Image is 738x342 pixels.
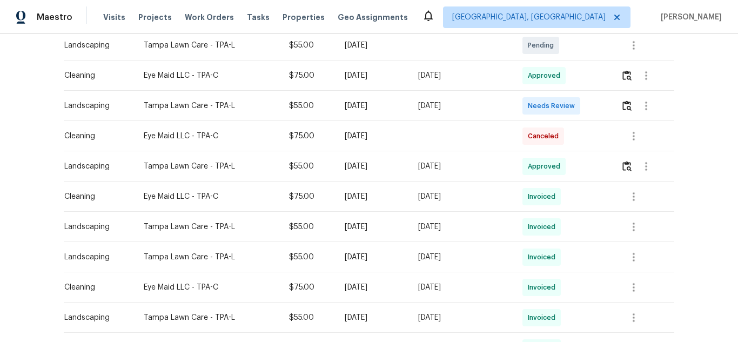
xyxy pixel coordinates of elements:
[345,282,401,293] div: [DATE]
[418,222,505,232] div: [DATE]
[656,12,722,23] span: [PERSON_NAME]
[64,282,126,293] div: Cleaning
[144,252,271,263] div: Tampa Lawn Care - TPA-L
[144,40,271,51] div: Tampa Lawn Care - TPA-L
[418,70,505,81] div: [DATE]
[185,12,234,23] span: Work Orders
[289,161,327,172] div: $55.00
[144,100,271,111] div: Tampa Lawn Care - TPA-L
[64,252,126,263] div: Landscaping
[418,282,505,293] div: [DATE]
[144,131,271,142] div: Eye Maid LLC - TPA-C
[528,312,560,323] span: Invoiced
[528,252,560,263] span: Invoiced
[64,312,126,323] div: Landscaping
[144,222,271,232] div: Tampa Lawn Care - TPA-L
[528,100,579,111] span: Needs Review
[144,312,271,323] div: Tampa Lawn Care - TPA-L
[144,282,271,293] div: Eye Maid LLC - TPA-C
[64,161,126,172] div: Landscaping
[64,100,126,111] div: Landscaping
[289,312,327,323] div: $55.00
[345,312,401,323] div: [DATE]
[64,191,126,202] div: Cleaning
[621,93,633,119] button: Review Icon
[528,70,565,81] span: Approved
[622,161,632,171] img: Review Icon
[64,40,126,51] div: Landscaping
[283,12,325,23] span: Properties
[345,191,401,202] div: [DATE]
[452,12,606,23] span: [GEOGRAPHIC_DATA], [GEOGRAPHIC_DATA]
[528,40,558,51] span: Pending
[622,100,632,111] img: Review Icon
[37,12,72,23] span: Maestro
[138,12,172,23] span: Projects
[64,70,126,81] div: Cleaning
[289,191,327,202] div: $75.00
[622,70,632,81] img: Review Icon
[289,131,327,142] div: $75.00
[64,222,126,232] div: Landscaping
[528,161,565,172] span: Approved
[289,70,327,81] div: $75.00
[289,100,327,111] div: $55.00
[345,161,401,172] div: [DATE]
[528,131,563,142] span: Canceled
[528,191,560,202] span: Invoiced
[345,40,401,51] div: [DATE]
[528,222,560,232] span: Invoiced
[418,312,505,323] div: [DATE]
[289,40,327,51] div: $55.00
[289,222,327,232] div: $55.00
[144,191,271,202] div: Eye Maid LLC - TPA-C
[345,70,401,81] div: [DATE]
[144,161,271,172] div: Tampa Lawn Care - TPA-L
[345,100,401,111] div: [DATE]
[64,131,126,142] div: Cleaning
[345,131,401,142] div: [DATE]
[621,153,633,179] button: Review Icon
[247,14,270,21] span: Tasks
[345,222,401,232] div: [DATE]
[338,12,408,23] span: Geo Assignments
[418,252,505,263] div: [DATE]
[103,12,125,23] span: Visits
[345,252,401,263] div: [DATE]
[289,282,327,293] div: $75.00
[528,282,560,293] span: Invoiced
[289,252,327,263] div: $55.00
[418,100,505,111] div: [DATE]
[418,161,505,172] div: [DATE]
[621,63,633,89] button: Review Icon
[418,191,505,202] div: [DATE]
[144,70,271,81] div: Eye Maid LLC - TPA-C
